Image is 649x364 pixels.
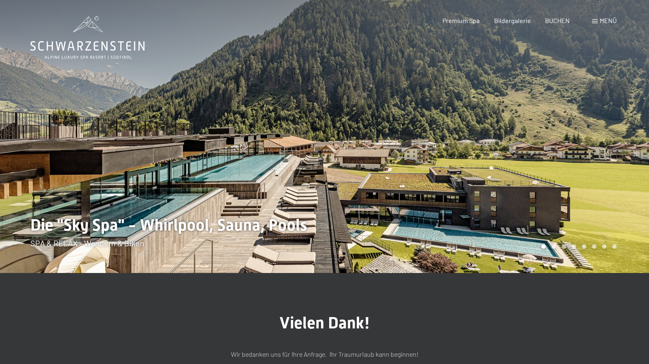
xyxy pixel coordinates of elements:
div: Carousel Page 1 (Current Slide) [541,244,546,249]
p: Wir bedanken uns für Ihre Anfrage. Ihr Traumurlaub kann beginnen! [123,349,527,360]
div: Carousel Page 5 [582,244,586,249]
a: BUCHEN [545,17,570,24]
span: Menü [600,17,617,24]
div: Carousel Page 2 [552,244,556,249]
span: Vielen Dank! [279,313,370,332]
div: Carousel Page 7 [602,244,607,249]
a: Bildergalerie [494,17,531,24]
div: Carousel Page 3 [562,244,566,249]
a: Premium Spa [442,17,480,24]
div: Carousel Pagination [539,244,617,249]
div: Carousel Page 6 [592,244,596,249]
div: Carousel Page 8 [612,244,617,249]
div: Carousel Page 4 [572,244,576,249]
